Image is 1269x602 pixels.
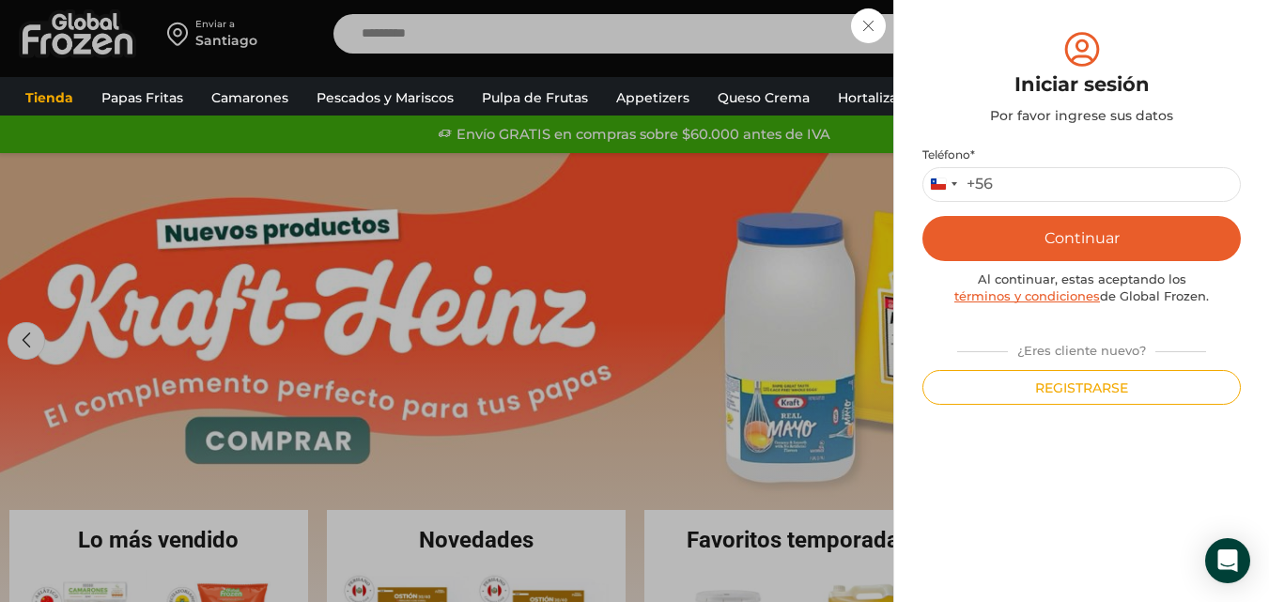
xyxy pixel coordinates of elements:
button: Registrarse [922,370,1241,405]
div: Al continuar, estas aceptando los de Global Frozen. [922,270,1241,305]
a: Queso Crema [708,80,819,116]
div: Por favor ingrese sus datos [922,106,1241,125]
a: Pescados y Mariscos [307,80,463,116]
a: términos y condiciones [954,288,1100,303]
div: Iniciar sesión [922,70,1241,99]
img: tabler-icon-user-circle.svg [1060,28,1104,70]
button: Selected country [923,168,993,201]
a: Appetizers [607,80,699,116]
a: Hortalizas [828,80,913,116]
div: ¿Eres cliente nuevo? [948,335,1215,360]
a: Tienda [16,80,83,116]
a: Camarones [202,80,298,116]
a: Pulpa de Frutas [472,80,597,116]
a: Papas Fritas [92,80,193,116]
button: Continuar [922,216,1241,261]
label: Teléfono [922,147,1241,162]
div: Open Intercom Messenger [1205,538,1250,583]
div: +56 [967,175,993,194]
